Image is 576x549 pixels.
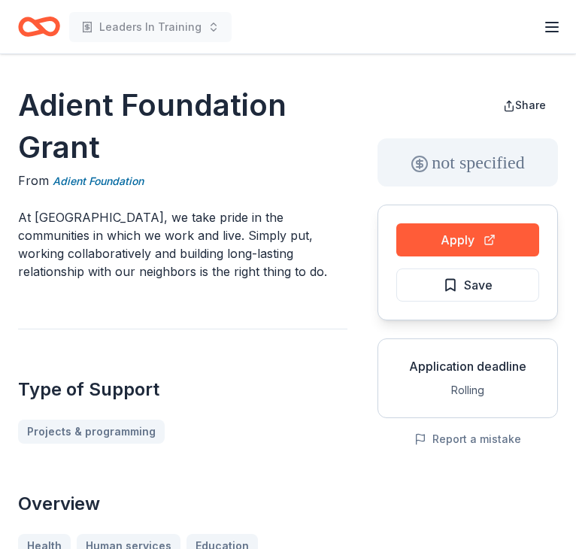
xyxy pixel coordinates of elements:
[18,84,347,168] h1: Adient Foundation Grant
[18,378,347,402] h2: Type of Support
[390,381,545,399] div: Rolling
[396,268,539,302] button: Save
[414,430,521,448] button: Report a mistake
[18,492,347,516] h2: Overview
[377,138,558,187] div: not specified
[53,172,144,190] a: Adient Foundation
[515,99,546,111] span: Share
[18,208,347,281] p: At [GEOGRAPHIC_DATA], we take pride in the communities in which we work and live. Simply put, wor...
[18,420,165,444] a: Projects & programming
[491,90,558,120] button: Share
[396,223,539,256] button: Apply
[18,9,60,44] a: Home
[390,357,545,375] div: Application deadline
[69,12,232,42] button: Leaders In Training
[99,18,202,36] span: Leaders In Training
[464,275,493,295] span: Save
[18,171,347,190] div: From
